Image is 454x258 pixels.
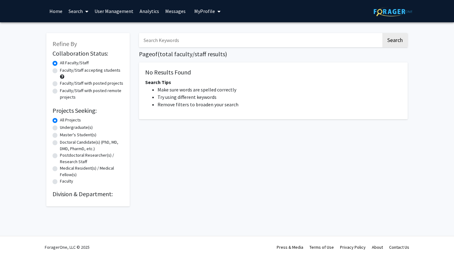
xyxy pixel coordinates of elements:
li: Make sure words are spelled correctly [158,86,401,93]
nav: Page navigation [139,125,408,140]
a: Press & Media [277,244,303,250]
span: Refine By [53,40,77,48]
a: About [372,244,383,250]
a: Privacy Policy [340,244,366,250]
li: Try using different keywords [158,93,401,101]
label: Master's Student(s) [60,132,96,138]
a: Messages [162,0,189,22]
label: Faculty/Staff with posted remote projects [60,87,124,100]
label: Doctoral Candidate(s) (PhD, MD, DMD, PharmD, etc.) [60,139,124,152]
button: Search [382,33,408,47]
h1: Page of ( total faculty/staff results) [139,50,408,58]
h2: Collaboration Status: [53,50,124,57]
a: Contact Us [389,244,409,250]
input: Search Keywords [139,33,381,47]
li: Remove filters to broaden your search [158,101,401,108]
a: Terms of Use [309,244,334,250]
a: Home [46,0,65,22]
img: ForagerOne Logo [374,7,412,16]
label: Faculty/Staff with posted projects [60,80,123,87]
div: ForagerOne, LLC © 2025 [45,236,90,258]
h5: No Results Found [145,69,401,76]
a: Analytics [137,0,162,22]
label: All Faculty/Staff [60,60,89,66]
a: Search [65,0,91,22]
a: User Management [91,0,137,22]
label: Faculty/Staff accepting students [60,67,120,74]
h2: Division & Department: [53,190,124,198]
label: All Projects [60,117,81,123]
label: Postdoctoral Researcher(s) / Research Staff [60,152,124,165]
label: Faculty [60,178,73,184]
label: Undergraduate(s) [60,124,93,131]
label: Medical Resident(s) / Medical Fellow(s) [60,165,124,178]
span: My Profile [194,8,215,14]
h2: Projects Seeking: [53,107,124,114]
span: Search Tips [145,79,171,85]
